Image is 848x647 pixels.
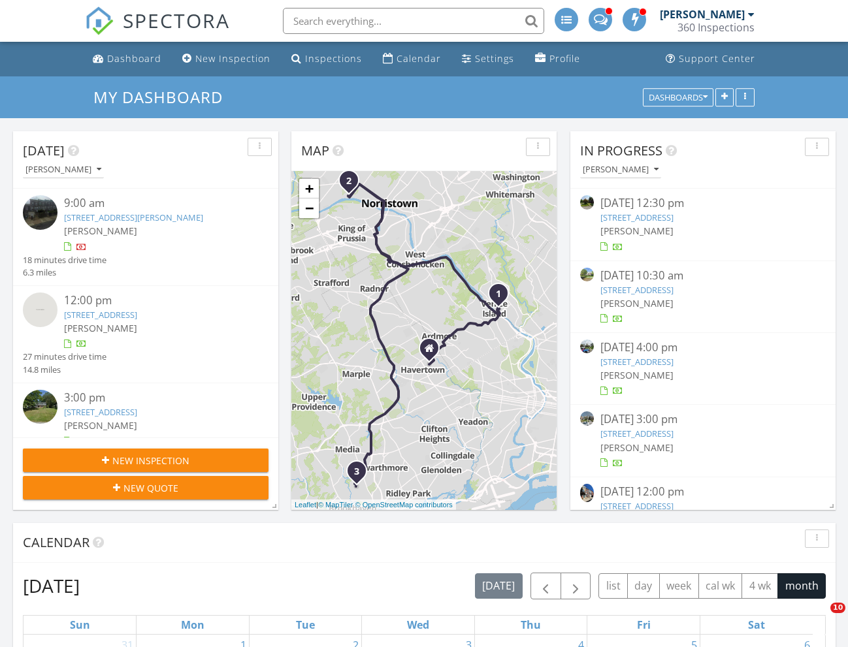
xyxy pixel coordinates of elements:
[23,449,269,472] button: New Inspection
[600,212,674,223] a: [STREET_ADDRESS]
[93,86,234,108] a: My Dashboard
[23,364,106,376] div: 14.8 miles
[530,47,585,71] a: Profile
[286,47,367,71] a: Inspections
[23,195,269,279] a: 9:00 am [STREET_ADDRESS][PERSON_NAME] [PERSON_NAME] 18 minutes drive time 6.3 miles
[67,616,93,634] a: Sunday
[580,411,594,425] img: streetview
[301,142,329,159] span: Map
[742,573,778,599] button: 4 wk
[627,573,660,599] button: day
[600,484,805,500] div: [DATE] 12:00 pm
[64,195,248,212] div: 9:00 am
[64,322,137,334] span: [PERSON_NAME]
[23,254,106,266] div: 18 minutes drive time
[580,268,826,326] a: [DATE] 10:30 am [STREET_ADDRESS] [PERSON_NAME]
[496,290,501,299] i: 1
[600,284,674,296] a: [STREET_ADDRESS]
[600,297,674,309] span: [PERSON_NAME]
[530,573,561,599] button: Previous month
[295,501,316,509] a: Leaflet
[64,225,137,237] span: [PERSON_NAME]
[475,52,514,65] div: Settings
[299,179,319,198] a: Zoom in
[580,268,594,281] img: streetview
[283,8,544,34] input: Search everything...
[600,268,805,284] div: [DATE] 10:30 am
[23,573,80,599] h2: [DATE]
[64,406,137,418] a: [STREET_ADDRESS]
[830,603,845,613] span: 10
[600,369,674,381] span: [PERSON_NAME]
[580,195,826,253] a: [DATE] 12:30 pm [STREET_ADDRESS] [PERSON_NAME]
[679,52,755,65] div: Support Center
[355,501,453,509] a: © OpenStreetMap contributors
[600,195,805,212] div: [DATE] 12:30 pm
[659,573,699,599] button: week
[580,161,661,179] button: [PERSON_NAME]
[457,47,519,71] a: Settings
[23,533,90,551] span: Calendar
[580,484,826,542] a: [DATE] 12:00 pm [STREET_ADDRESS] [PERSON_NAME]
[397,52,441,65] div: Calendar
[600,356,674,368] a: [STREET_ADDRESS]
[23,390,57,424] img: streetview
[745,616,768,634] a: Saturday
[346,177,351,186] i: 2
[293,616,318,634] a: Tuesday
[23,142,65,159] span: [DATE]
[64,390,248,406] div: 3:00 pm
[23,161,104,179] button: [PERSON_NAME]
[357,471,365,479] div: 202 Garnet Ln, WALLINGFORD, PA 19086
[498,293,506,301] div: 4612 Smick St, Philadelphia, PA 19127
[25,165,101,174] div: [PERSON_NAME]
[777,573,826,599] button: month
[643,88,713,106] button: Dashboards
[429,348,437,356] div: 204 Edgehill Dr, Havertown PA 19083
[23,292,57,327] img: streetview
[112,454,189,467] span: New Inspection
[580,411,826,469] a: [DATE] 3:00 pm [STREET_ADDRESS] [PERSON_NAME]
[677,21,755,34] div: 360 Inspections
[404,616,432,634] a: Wednesday
[23,390,269,473] a: 3:00 pm [STREET_ADDRESS] [PERSON_NAME] 41 minutes drive time 23.0 miles
[107,52,161,65] div: Dashboard
[64,212,203,223] a: [STREET_ADDRESS][PERSON_NAME]
[178,616,207,634] a: Monday
[291,499,456,511] div: |
[378,47,446,71] a: Calendar
[123,481,178,495] span: New Quote
[64,309,137,321] a: [STREET_ADDRESS]
[23,292,269,376] a: 12:00 pm [STREET_ADDRESS] [PERSON_NAME] 27 minutes drive time 14.8 miles
[600,339,805,356] div: [DATE] 4:00 pm
[580,142,662,159] span: In Progress
[600,441,674,454] span: [PERSON_NAME]
[600,428,674,439] a: [STREET_ADDRESS]
[600,500,674,512] a: [STREET_ADDRESS]
[649,93,708,102] div: Dashboards
[177,47,276,71] a: New Inspection
[475,573,523,599] button: [DATE]
[660,8,745,21] div: [PERSON_NAME]
[600,225,674,237] span: [PERSON_NAME]
[305,52,362,65] div: Inspections
[580,339,826,398] a: [DATE] 4:00 pm [STREET_ADDRESS] [PERSON_NAME]
[64,292,248,309] div: 12:00 pm
[299,198,319,218] a: Zoom out
[195,52,270,65] div: New Inspection
[549,52,580,65] div: Profile
[88,47,167,71] a: Dashboard
[23,476,269,499] button: New Quote
[354,467,359,477] i: 3
[518,616,544,634] a: Thursday
[23,266,106,279] div: 6.3 miles
[698,573,743,599] button: cal wk
[580,484,594,502] img: 9560409%2Fcover_photos%2F9ii1d1UBWVSMn5XggEyZ%2Fsmall.9560409-1758904376697
[85,7,114,35] img: The Best Home Inspection Software - Spectora
[634,616,653,634] a: Friday
[580,339,594,353] img: streetview
[318,501,353,509] a: © MapTiler
[660,47,760,71] a: Support Center
[85,18,230,45] a: SPECTORA
[123,7,230,34] span: SPECTORA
